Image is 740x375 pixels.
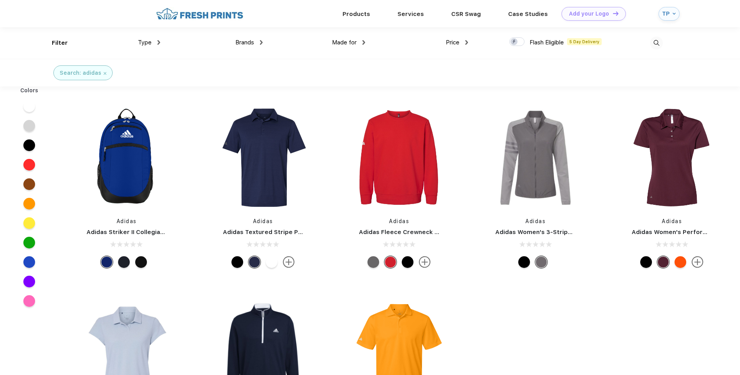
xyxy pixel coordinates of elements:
a: Adidas Striker II Collegiate Team Backpack [87,229,215,236]
img: func=resize&h=266 [484,106,587,210]
img: more.svg [692,256,703,268]
a: Adidas [253,218,273,224]
a: Adidas Textured Stripe Polo [223,229,307,236]
span: Flash Eligible [530,39,564,46]
div: Add your Logo [569,11,609,17]
img: fo%20logo%202.webp [154,7,245,21]
div: Maroon [657,256,669,268]
a: Adidas Fleece Crewneck Sweatshirt [359,229,467,236]
img: desktop_search.svg [650,37,663,49]
img: func=resize&h=266 [620,106,724,210]
div: Dark Blue [249,256,260,268]
img: arrow_down_blue.svg [673,12,676,15]
a: Adidas [525,218,546,224]
div: Bold Blue [101,256,113,268]
div: black [231,256,243,268]
img: func=resize&h=266 [75,106,178,210]
span: Brands [235,39,254,46]
div: Orange [675,256,686,268]
img: filter_cancel.svg [104,72,106,75]
img: dropdown.png [157,40,160,45]
div: Filter [52,39,68,48]
span: Made for [332,39,357,46]
img: more.svg [419,256,431,268]
span: Type [138,39,152,46]
span: Price [446,39,459,46]
div: Search: adidas [60,69,101,77]
div: TP [662,11,671,17]
img: DT [613,11,618,16]
a: Adidas Women's 3-Stripes Full-Zip Jacket [495,229,621,236]
img: dropdown.png [465,40,468,45]
img: more.svg [283,256,295,268]
a: Services [397,11,424,18]
div: Colors [14,86,44,95]
div: Collegiate Navy [118,256,130,268]
div: Black [135,256,147,268]
a: Adidas [117,218,137,224]
img: dropdown.png [260,40,263,45]
a: CSR Swag [451,11,481,18]
div: Red [385,256,396,268]
a: Products [343,11,370,18]
img: func=resize&h=266 [347,106,451,210]
a: Adidas [389,218,409,224]
img: func=resize&h=266 [211,106,315,210]
div: White [266,256,277,268]
div: Black [402,256,413,268]
div: Black [518,256,530,268]
img: dropdown.png [362,40,365,45]
a: Adidas [662,218,682,224]
div: Grey [535,256,547,268]
div: Black [640,256,652,268]
div: Dark Grey Heather [367,256,379,268]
